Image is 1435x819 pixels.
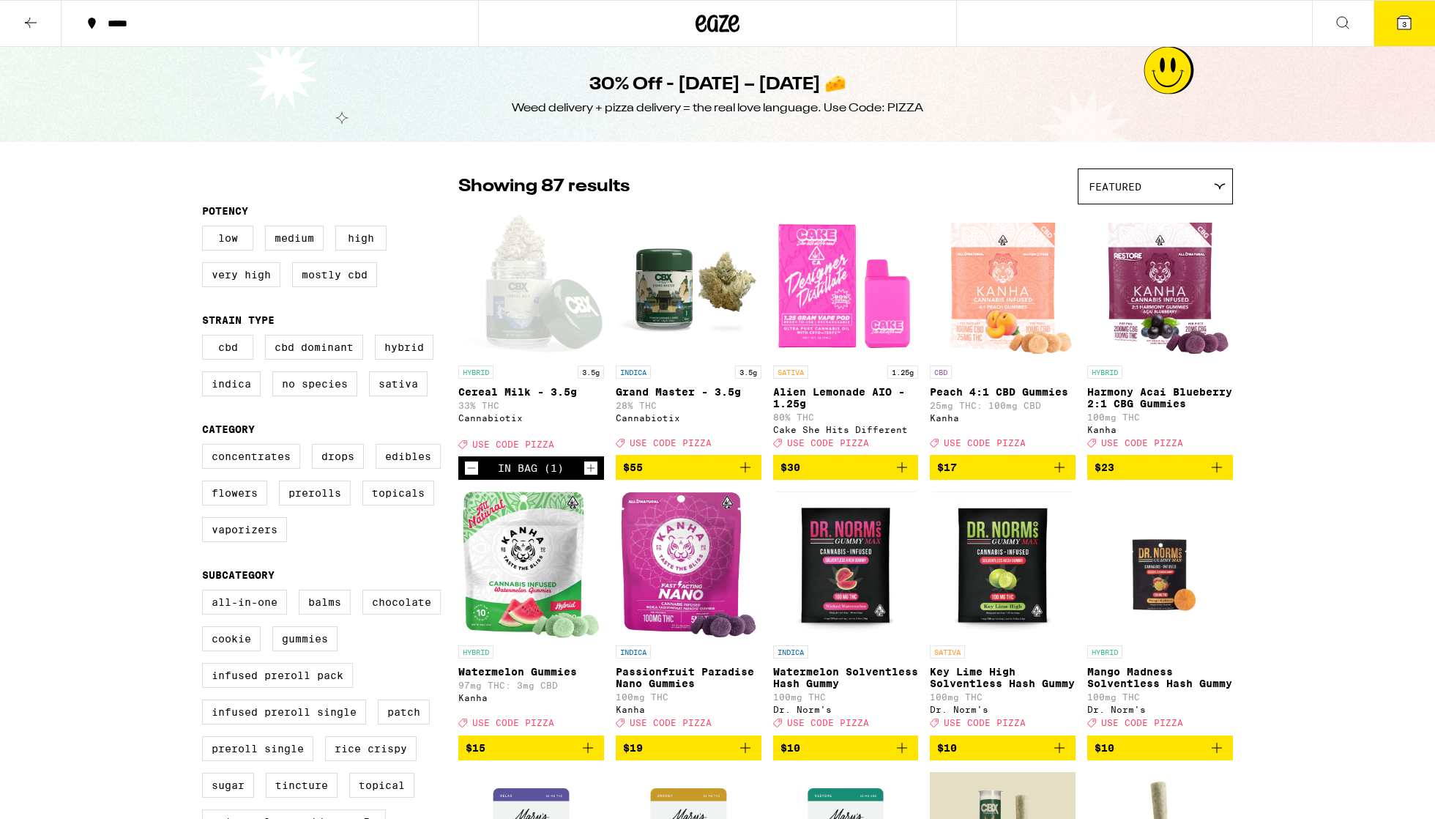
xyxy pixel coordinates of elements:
[1087,455,1233,480] button: Add to bag
[362,590,441,615] label: Chocolate
[773,366,808,379] p: SATIVA
[616,401,761,410] p: 28% THC
[930,401,1076,410] p: 25mg THC: 100mg CBD
[202,700,366,724] label: Infused Preroll Single
[944,438,1026,448] span: USE CODE PIZZA
[458,693,604,703] div: Kanha
[463,492,599,638] img: Kanha - Watermelon Gummies
[1087,386,1233,409] p: Harmony Acai Blueberry 2:1 CBG Gummies
[773,386,919,409] p: Alien Lemonade AIO - 1.25g
[325,736,417,761] label: Rice Crispy
[937,462,957,473] span: $17
[272,371,357,396] label: No Species
[930,735,1076,760] button: Add to bag
[1095,462,1114,473] span: $23
[937,742,957,754] span: $10
[1101,719,1183,728] span: USE CODE PIZZA
[773,412,919,422] p: 80% THC
[780,462,800,473] span: $30
[578,366,604,379] p: 3.5g
[349,773,414,798] label: Topical
[458,645,493,659] p: HYBRID
[458,492,604,735] a: Open page for Watermelon Gummies from Kanha
[930,492,1076,735] a: Open page for Key Lime High Solventless Hash Gummy from Dr. Norm's
[1087,425,1233,434] div: Kanha
[775,492,917,638] img: Dr. Norm's - Watermelon Solventless Hash Gummy
[616,645,651,659] p: INDICA
[930,692,1076,702] p: 100mg THC
[202,481,267,505] label: Flowers
[930,413,1076,423] div: Kanha
[458,666,604,678] p: Watermelon Gummies
[773,692,919,702] p: 100mg THC
[265,335,363,360] label: CBD Dominant
[1089,212,1231,358] img: Kanha - Harmony Acai Blueberry 2:1 CBG Gummies
[930,212,1076,455] a: Open page for Peach 4:1 CBD Gummies from Kanha
[1089,181,1141,193] span: Featured
[787,719,869,728] span: USE CODE PIZZA
[616,735,761,760] button: Add to bag
[202,205,248,217] legend: Potency
[458,401,604,410] p: 33% THC
[616,413,761,423] div: Cannabiotix
[887,366,918,379] p: 1.25g
[930,386,1076,398] p: Peach 4:1 CBD Gummies
[773,666,919,689] p: Watermelon Solventless Hash Gummy
[773,455,919,480] button: Add to bag
[773,212,919,455] a: Open page for Alien Lemonade AIO - 1.25g from Cake She Hits Different
[362,481,434,505] label: Topicals
[458,212,604,456] a: Open page for Cereal Milk - 3.5g from Cannabiotix
[202,736,313,761] label: Preroll Single
[202,663,353,688] label: Infused Preroll Pack
[616,386,761,398] p: Grand Master - 3.5g
[630,438,712,448] span: USE CODE PIZZA
[589,73,846,97] h1: 30% Off - [DATE] – [DATE] 🧀
[202,314,275,326] legend: Strain Type
[1087,666,1233,689] p: Mango Madness Solventless Hash Gummy
[292,262,377,287] label: Mostly CBD
[930,645,965,659] p: SATIVA
[202,371,261,396] label: Indica
[1087,412,1233,422] p: 100mg THC
[930,705,1076,714] div: Dr. Norm's
[272,626,338,651] label: Gummies
[202,517,287,542] label: Vaporizers
[458,366,493,379] p: HYBRID
[1095,742,1114,754] span: $10
[584,461,598,475] button: Increment
[773,492,919,735] a: Open page for Watermelon Solventless Hash Gummy from Dr. Norm's
[1101,438,1183,448] span: USE CODE PIZZA
[266,773,338,798] label: Tincture
[931,212,1074,358] img: Kanha - Peach 4:1 CBD Gummies
[265,226,324,251] label: Medium
[1087,735,1233,760] button: Add to bag
[630,719,712,728] span: USE CODE PIZZA
[1087,645,1122,659] p: HYBRID
[773,735,919,760] button: Add to bag
[616,692,761,702] p: 100mg THC
[616,212,761,455] a: Open page for Grand Master - 3.5g from Cannabiotix
[780,742,800,754] span: $10
[1087,492,1233,735] a: Open page for Mango Madness Solventless Hash Gummy from Dr. Norm's
[369,371,428,396] label: Sativa
[202,335,253,360] label: CBD
[735,366,761,379] p: 3.5g
[458,386,604,398] p: Cereal Milk - 3.5g
[620,492,756,638] img: Kanha - Passionfruit Paradise Nano Gummies
[616,455,761,480] button: Add to bag
[616,212,761,358] img: Cannabiotix - Grand Master - 3.5g
[335,226,387,251] label: High
[498,462,564,474] div: In Bag (1)
[472,440,554,449] span: USE CODE PIZZA
[299,590,351,615] label: Balms
[616,666,761,689] p: Passionfruit Paradise Nano Gummies
[1373,1,1435,46] button: 3
[202,444,300,469] label: Concentrates
[202,569,275,581] legend: Subcategory
[944,719,1026,728] span: USE CODE PIZZA
[458,681,604,690] p: 97mg THC: 3mg CBD
[202,590,287,615] label: All-In-One
[512,100,923,116] div: Weed delivery + pizza delivery = the real love language. Use Code: PIZZA
[312,444,364,469] label: Drops
[773,425,919,434] div: Cake She Hits Different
